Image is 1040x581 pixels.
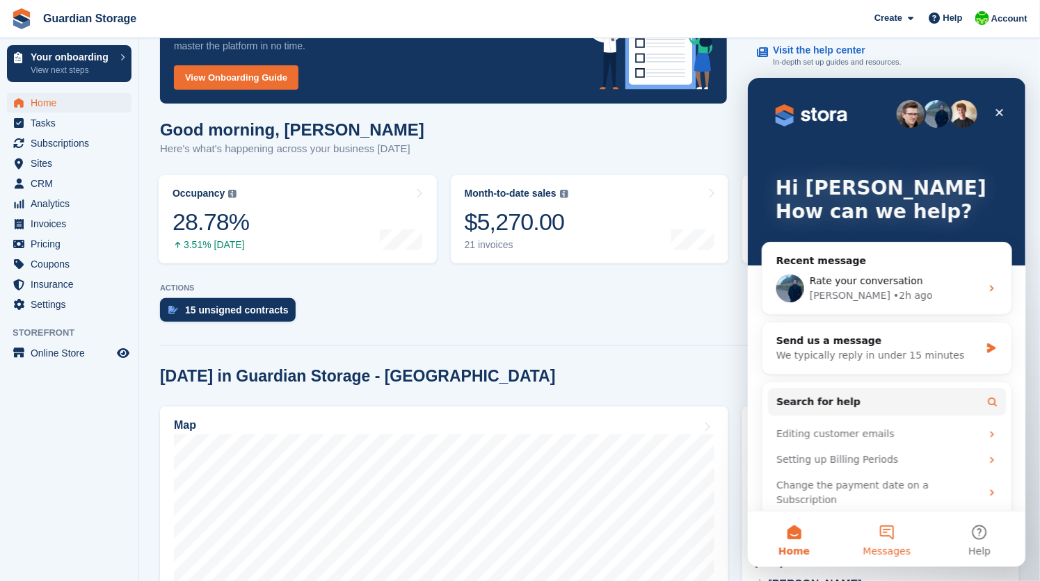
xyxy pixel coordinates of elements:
[228,190,237,198] img: icon-info-grey-7440780725fd019a000dd9b08b2336e03edf1995a4989e88bcd33f0948082b44.svg
[7,254,131,274] a: menu
[991,12,1027,26] span: Account
[7,343,131,363] a: menu
[465,239,568,251] div: 21 invoices
[7,295,131,314] a: menu
[173,239,249,251] div: 3.51% [DATE]
[31,52,113,62] p: Your onboarding
[174,419,196,432] h2: Map
[560,190,568,198] img: icon-info-grey-7440780725fd019a000dd9b08b2336e03edf1995a4989e88bcd33f0948082b44.svg
[31,154,114,173] span: Sites
[7,194,131,213] a: menu
[115,345,131,361] a: Preview store
[31,174,114,193] span: CRM
[160,120,424,139] h1: Good morning, [PERSON_NAME]
[7,93,131,113] a: menu
[174,65,298,90] a: View Onboarding Guide
[7,174,131,193] a: menu
[742,175,1021,263] a: Awaiting payment $2,320.00 10 invoices
[159,175,437,263] a: Occupancy 28.78% 3.51% [DATE]
[31,275,114,294] span: Insurance
[31,295,114,314] span: Settings
[160,141,424,157] p: Here's what's happening across your business [DATE]
[31,254,114,274] span: Coupons
[943,11,963,25] span: Help
[13,326,138,340] span: Storefront
[773,56,902,68] p: In-depth set up guides and resources.
[451,175,729,263] a: Month-to-date sales $5,270.00 21 invoices
[31,214,114,234] span: Invoices
[874,11,902,25] span: Create
[31,113,114,133] span: Tasks
[160,284,1019,293] p: ACTIONS
[11,8,32,29] img: stora-icon-8386f47178a22dfd0bd8f6a31ec36ba5ce8667c1dd55bd0f319d3a0aa187defe.svg
[465,208,568,236] div: $5,270.00
[38,7,142,30] a: Guardian Storage
[31,133,114,153] span: Subscriptions
[975,11,989,25] img: Andrew Kinakin
[7,133,131,153] a: menu
[160,367,556,386] h2: [DATE] in Guardian Storage - [GEOGRAPHIC_DATA]
[7,234,131,254] a: menu
[31,194,114,213] span: Analytics
[31,343,114,363] span: Online Store
[31,234,114,254] span: Pricing
[748,78,1026,567] iframe: Intercom live chat
[7,275,131,294] a: menu
[160,298,303,329] a: 15 unsigned contracts
[7,154,131,173] a: menu
[31,64,113,76] p: View next steps
[7,45,131,82] a: Your onboarding View next steps
[773,44,890,56] p: Visit the help center
[173,188,225,199] div: Occupancy
[168,306,178,314] img: contract_signature_icon-13c848040528278c33f63329250d36e43548de30e8caae1d1a13099fd9432cc5.svg
[7,113,131,133] a: menu
[31,93,114,113] span: Home
[185,304,289,316] div: 15 unsigned contracts
[7,214,131,234] a: menu
[465,188,557,199] div: Month-to-date sales
[757,38,1006,75] a: Visit the help center In-depth set up guides and resources.
[173,208,249,236] div: 28.78%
